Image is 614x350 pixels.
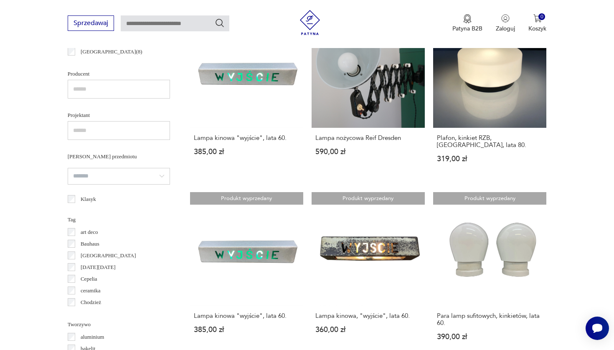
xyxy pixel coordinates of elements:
p: Tworzywo [68,320,170,329]
a: Sprzedawaj [68,21,114,27]
p: 390,00 zł [437,333,543,340]
img: Patyna - sklep z meblami i dekoracjami vintage [297,10,322,35]
p: Patyna B2B [452,25,482,33]
p: Bauhaus [81,239,99,249]
p: [GEOGRAPHIC_DATA] [81,251,136,260]
p: [DATE][DATE] [81,263,116,272]
p: ceramika [81,286,101,295]
p: 360,00 zł [315,326,421,333]
p: art deco [81,228,98,237]
p: [GEOGRAPHIC_DATA] ( 8 ) [81,47,142,56]
a: Lampa kinowa "wyjście", lata 60.Lampa kinowa "wyjście", lata 60.385,00 zł [190,15,303,179]
a: Produkt wyprzedanyPlafon, kinkiet RZB, Niemcy, lata 80.Plafon, kinkiet RZB, [GEOGRAPHIC_DATA], la... [433,15,546,179]
p: 385,00 zł [194,326,299,333]
a: Ikona medaluPatyna B2B [452,14,482,33]
iframe: Smartsupp widget button [586,317,609,340]
button: Zaloguj [496,14,515,33]
p: aluminium [81,332,104,342]
img: Ikonka użytkownika [501,14,510,23]
p: Koszyk [528,25,546,33]
p: 385,00 zł [194,148,299,155]
p: Ćmielów [81,309,101,319]
h3: Plafon, kinkiet RZB, [GEOGRAPHIC_DATA], lata 80. [437,134,543,149]
p: [PERSON_NAME] przedmiotu [68,152,170,161]
p: Tag [68,215,170,224]
p: [GEOGRAPHIC_DATA] ( 6 ) [81,59,142,68]
p: 319,00 zł [437,155,543,162]
p: 590,00 zł [315,148,421,155]
p: Chodzież [81,298,101,307]
button: Sprzedawaj [68,15,114,31]
p: Producent [68,69,170,79]
button: Patyna B2B [452,14,482,33]
p: Cepelia [81,274,97,284]
img: Ikona medalu [463,14,472,23]
p: Projektant [68,111,170,120]
div: 0 [538,13,545,20]
h3: Lampa nożycowa Reif Dresden [315,134,421,142]
h3: Lampa kinowa, "wyjście", lata 60. [315,312,421,320]
h3: Lampa kinowa "wyjście", lata 60. [194,312,299,320]
button: Szukaj [215,18,225,28]
p: Zaloguj [496,25,515,33]
h3: Lampa kinowa "wyjście", lata 60. [194,134,299,142]
button: 0Koszyk [528,14,546,33]
a: Produkt wyprzedanyLampa nożycowa Reif DresdenLampa nożycowa Reif Dresden590,00 zł [312,15,425,179]
img: Ikona koszyka [533,14,542,23]
p: Klasyk [81,195,96,204]
h3: Para lamp sufitowych, kinkietów, lata 60. [437,312,543,327]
